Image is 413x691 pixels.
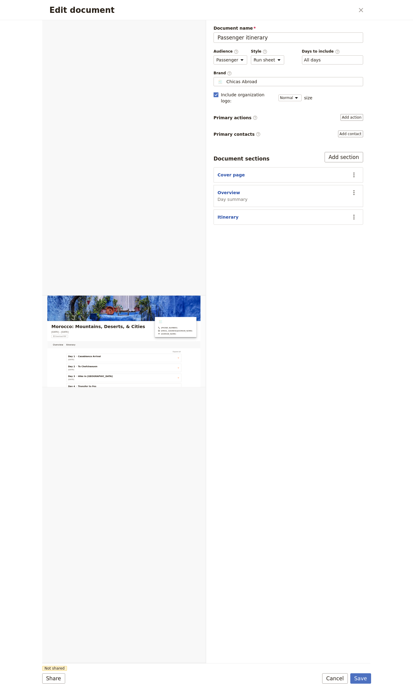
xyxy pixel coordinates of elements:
[62,175,76,180] span: [DATE]
[62,190,79,197] span: Day 3
[262,49,267,54] span: ​
[338,131,363,137] button: Primary contacts​
[214,131,261,137] span: Primary contacts
[350,673,371,684] button: Save
[285,74,324,80] span: [PHONE_NUMBER]
[218,172,245,178] button: Cover page
[42,673,65,684] button: Share
[302,49,363,54] span: Days to include
[214,25,363,31] span: Document name
[31,95,58,100] span: Download PDF
[62,142,329,157] button: Day 1Casablanca Arrival[DATE]
[86,214,130,221] span: Transfer to Fes
[214,115,258,121] span: Primary actions
[54,109,83,126] a: Itinerary
[221,92,275,104] span: Include organization logo :
[214,71,363,76] span: Brand
[285,89,321,95] span: [DOMAIN_NAME]
[277,89,360,95] a: www.chicasabroad.com
[218,196,247,202] span: Day summary
[349,187,359,198] button: Actions
[227,71,232,75] span: ​
[22,94,62,102] button: ​Download PDF
[234,49,239,54] span: ​
[356,5,366,15] button: Close dialog
[304,95,312,101] span: size
[251,55,284,65] select: Style​
[304,57,321,63] button: Days to include​Clear input
[62,166,329,181] button: Day 2To Chefchaouen[DATE]
[335,49,340,54] span: ​
[340,114,363,121] button: Primary actions​
[253,115,258,120] span: ​
[22,83,63,91] span: [DATE] – [DATE]
[62,199,76,204] span: [DATE]
[62,166,79,173] span: Day 2
[277,56,290,68] img: Chicas Abroad logo
[277,74,360,80] a: +1 509-999-5345
[285,81,360,87] span: [EMAIL_ADDRESS][DOMAIN_NAME]
[349,212,359,222] button: Actions
[62,214,79,221] span: Day 4
[322,673,348,684] button: Cancel
[325,152,363,162] button: Add section
[256,132,261,137] span: ​
[22,109,54,126] a: Overview
[218,190,240,196] button: Overview
[86,166,132,173] span: To Chefchaouen
[62,142,79,150] span: Day 1
[311,131,333,138] button: Expand all
[86,190,169,197] span: Hike in [GEOGRAPHIC_DATA]
[62,190,329,205] button: Day 3Hike in [GEOGRAPHIC_DATA][DATE]
[216,79,224,85] img: Profile
[349,170,359,180] button: Actions
[277,81,360,87] a: info@chicasabroad.com
[251,49,284,54] span: Style
[86,142,141,150] span: Casablanca Arrival
[62,214,329,228] button: Day 4Transfer to Fes[DATE]
[50,6,355,15] h2: Edit document
[226,79,257,85] span: Chicas Abroad
[214,49,247,54] span: Audience
[214,55,247,65] select: Audience​
[214,155,270,162] div: Document sections
[42,666,67,671] span: Not shared
[218,214,239,220] button: Itinerary
[278,94,302,101] select: size
[214,32,363,43] input: Document name
[62,151,76,156] span: [DATE]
